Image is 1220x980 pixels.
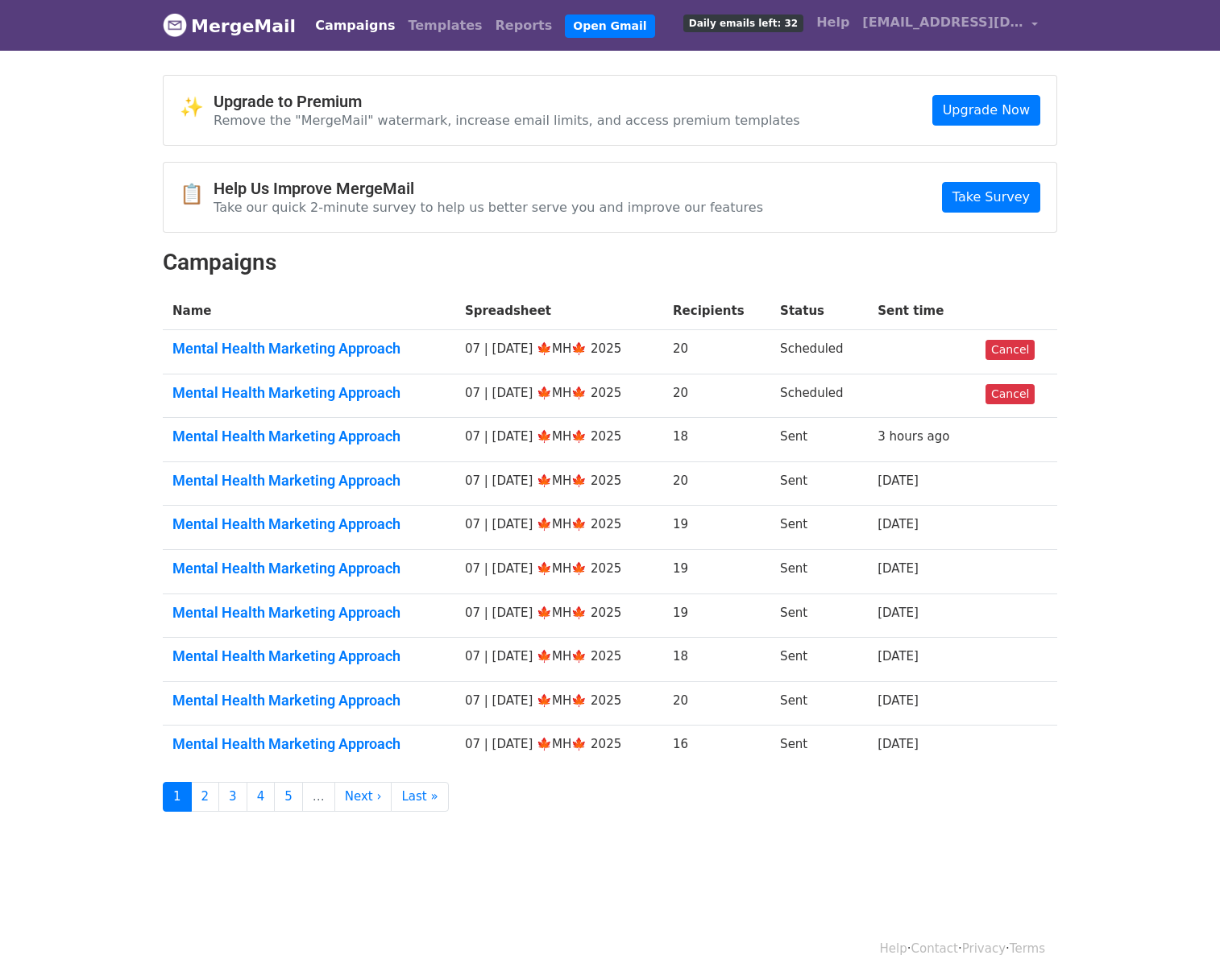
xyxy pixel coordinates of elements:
a: Cancel [986,384,1035,404]
a: Terms [1010,941,1045,956]
td: 07 | [DATE] 🍁MH🍁 2025 [455,550,663,594]
p: Remove the "MergeMail" watermark, increase email limits, and access premium templates [214,112,800,129]
a: [DATE] [878,473,919,488]
a: [DATE] [878,693,919,708]
h2: Campaigns [163,249,1057,276]
a: [DATE] [878,737,919,751]
h4: Upgrade to Premium [214,92,800,111]
td: Scheduled [770,374,868,418]
span: 📋 [180,183,214,206]
a: Take Survey [942,182,1040,213]
td: 18 [663,638,770,682]
td: Sent [770,418,868,462]
a: Privacy [962,941,1006,956]
td: Scheduled [770,330,868,374]
td: 16 [663,726,770,769]
td: 19 [663,506,770,550]
a: Next › [334,782,392,812]
td: 19 [663,550,770,594]
td: Sent [770,681,868,726]
a: 1 [163,782,192,812]
a: Help [880,941,907,956]
th: Spreadsheet [455,292,663,330]
td: 20 [663,681,770,726]
td: 07 | [DATE] 🍁MH🍁 2025 [455,461,663,506]
td: 07 | [DATE] 🍁MH🍁 2025 [455,638,663,682]
td: 07 | [DATE] 🍁MH🍁 2025 [455,374,663,418]
a: 3 hours ago [878,429,949,444]
td: 07 | [DATE] 🍁MH🍁 2025 [455,593,663,638]
td: Sent [770,550,868,594]
span: [EMAIL_ADDRESS][DOMAIN_NAME] [862,13,1023,32]
a: 3 [218,782,247,812]
td: Sent [770,461,868,506]
a: Templates [401,10,488,42]
a: Mental Health Marketing Approach [172,604,446,622]
td: 07 | [DATE] 🍁MH🍁 2025 [455,506,663,550]
a: Cancel [986,340,1035,360]
td: 20 [663,461,770,506]
th: Recipients [663,292,770,330]
a: 5 [274,782,303,812]
td: 07 | [DATE] 🍁MH🍁 2025 [455,418,663,462]
a: [DATE] [878,561,919,576]
td: Sent [770,506,868,550]
p: Take our quick 2-minute survey to help us better serve you and improve our features [214,199,763,216]
th: Status [770,292,868,330]
th: Sent time [868,292,976,330]
a: Mental Health Marketing Approach [172,735,446,753]
td: Sent [770,593,868,638]
a: Mental Health Marketing Approach [172,515,446,533]
a: Mental Health Marketing Approach [172,647,446,665]
a: 2 [191,782,220,812]
img: MergeMail logo [163,13,187,37]
a: Open Gmail [565,14,654,38]
a: Upgrade Now [932,95,1040,126]
td: 07 | [DATE] 🍁MH🍁 2025 [455,726,663,769]
a: Contact [911,941,958,956]
td: Sent [770,726,868,769]
h4: Help Us Improve MergeMail [214,179,763,198]
td: 19 [663,593,770,638]
a: Daily emails left: 32 [677,6,810,39]
span: Daily emails left: 32 [683,14,803,32]
a: [EMAIL_ADDRESS][DOMAIN_NAME] [856,6,1044,44]
a: Mental Health Marketing Approach [172,472,446,490]
a: Last » [391,782,448,812]
td: 20 [663,374,770,418]
a: 4 [247,782,276,812]
a: Help [810,6,856,39]
a: [DATE] [878,649,919,664]
a: Mental Health Marketing Approach [172,692,446,709]
a: Campaigns [309,10,401,42]
td: 07 | [DATE] 🍁MH🍁 2025 [455,681,663,726]
a: [DATE] [878,606,919,620]
span: ✨ [180,96,214,119]
th: Name [163,292,455,330]
a: Mental Health Marketing Approach [172,384,446,402]
td: 18 [663,418,770,462]
a: [DATE] [878,517,919,531]
a: Reports [489,10,559,42]
a: MergeMail [163,9,296,43]
a: Mental Health Marketing Approach [172,560,446,577]
a: Mental Health Marketing Approach [172,340,446,358]
a: Mental Health Marketing Approach [172,428,446,445]
td: 07 | [DATE] 🍁MH🍁 2025 [455,330,663,374]
td: 20 [663,330,770,374]
td: Sent [770,638,868,682]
